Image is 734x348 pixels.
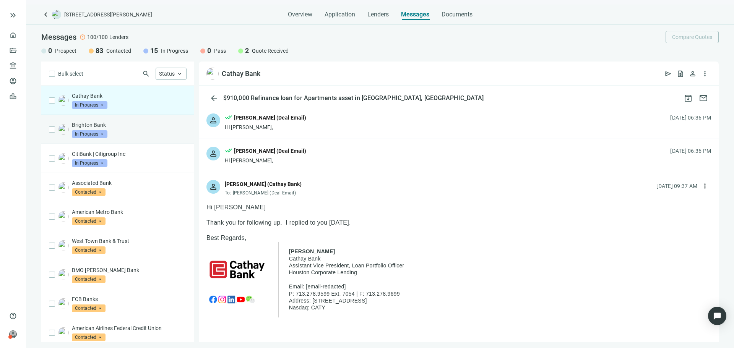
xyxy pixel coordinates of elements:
[58,182,69,193] img: 102942db-6a2e-450f-96fe-7d79bb90b682.png
[58,298,69,309] img: 81431b64-c139-4b74-99d0-3e69cb6d43d1
[72,304,106,312] span: Contacted
[234,147,306,155] div: [PERSON_NAME] (Deal Email)
[367,11,389,18] span: Lenders
[696,91,711,106] button: mail
[442,11,473,18] span: Documents
[72,275,106,283] span: Contacted
[687,68,699,80] button: person
[209,149,218,158] span: person
[72,188,106,196] span: Contacted
[401,11,429,18] span: Messages
[9,330,17,338] span: person
[8,11,18,20] button: keyboard_double_arrow_right
[674,68,687,80] button: request_quote
[58,124,69,135] img: 985ecfc4-983c-45d4-aee0-81fb539725f3
[58,95,69,106] img: c00f8f3c-97de-487d-a992-c8d64d3d867b.png
[245,46,249,55] span: 2
[222,94,485,102] div: $910,000 Refinance loan for Apartments asset in [GEOGRAPHIC_DATA], [GEOGRAPHIC_DATA]
[72,92,187,100] p: Cathay Bank
[206,68,219,80] img: c00f8f3c-97de-487d-a992-c8d64d3d867b.png
[58,153,69,164] img: 68941e63-d75b-4c6e-92ee-fc3b76cd4dc4.png
[662,68,674,80] button: send
[670,113,711,122] div: [DATE] 06:36 PM
[58,327,69,338] img: d6c3f44f-c71e-4d4e-afba-c658dff0e707
[72,159,107,167] span: In Progress
[72,121,187,129] p: Brighton Bank
[325,11,355,18] span: Application
[222,69,260,78] div: Cathay Bank
[214,47,226,55] span: Pass
[72,208,187,216] p: American Metro Bank
[288,11,312,18] span: Overview
[72,295,187,303] p: FCB Banks
[161,47,188,55] span: In Progress
[55,47,76,55] span: Prospect
[96,46,103,55] span: 83
[72,130,107,138] span: In Progress
[252,47,289,55] span: Quote Received
[142,70,150,78] span: search
[109,33,128,41] span: Lenders
[72,179,187,187] p: Associated Bank
[206,91,222,106] button: arrow_back
[670,147,711,155] div: [DATE] 06:36 PM
[72,150,187,158] p: CitiBank | Citigroup Inc
[225,190,302,196] div: To:
[80,34,86,40] span: error
[58,211,69,222] img: 2fa0742a-09e9-4ddb-bdc9-d898e5e7dcf2
[664,70,672,78] span: send
[234,113,306,122] div: [PERSON_NAME] (Deal Email)
[225,113,232,123] span: done_all
[689,70,697,78] span: person
[701,70,709,78] span: more_vert
[225,147,232,157] span: done_all
[58,70,83,78] span: Bulk select
[72,101,107,109] span: In Progress
[9,62,15,70] span: account_balance
[680,91,696,106] button: archive
[72,324,187,332] p: American Airlines Federal Credit Union
[87,33,108,41] span: 100/100
[150,46,158,55] span: 15
[72,333,106,341] span: Contacted
[41,10,50,19] a: keyboard_arrow_left
[699,94,708,103] span: mail
[72,266,187,274] p: BMO [PERSON_NAME] Bank
[209,116,218,125] span: person
[699,180,711,192] button: more_vert
[677,70,684,78] span: request_quote
[225,157,306,164] div: Hi [PERSON_NAME],
[64,11,152,18] span: [STREET_ADDRESS][PERSON_NAME]
[207,46,211,55] span: 0
[656,182,697,190] div: [DATE] 09:37 AM
[72,237,187,245] p: West Town Bank & Trust
[58,269,69,280] img: 7d74b783-7208-4fd7-9f1e-64c8d6683b0c.png
[209,182,218,191] span: person
[159,71,175,77] span: Status
[225,180,302,188] div: [PERSON_NAME] (Cathay Bank)
[106,47,131,55] span: Contacted
[684,94,693,103] span: archive
[225,123,306,131] div: Hi [PERSON_NAME],
[708,307,726,325] div: Open Intercom Messenger
[48,46,52,55] span: 0
[701,182,709,190] span: more_vert
[58,240,69,251] img: 3633c52b-7f38-4c2a-818f-febde6ab5bf1
[209,94,219,103] span: arrow_back
[72,217,106,225] span: Contacted
[52,10,61,19] img: deal-logo
[9,312,17,320] span: help
[41,32,76,42] span: Messages
[233,190,296,196] span: [PERSON_NAME] (Deal Email)
[666,31,719,43] button: Compare Quotes
[699,68,711,80] button: more_vert
[176,70,183,77] span: keyboard_arrow_up
[72,246,106,254] span: Contacted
